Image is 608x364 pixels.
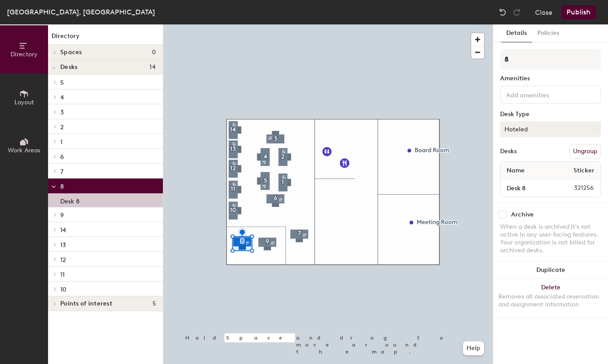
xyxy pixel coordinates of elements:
img: Redo [512,8,521,17]
button: Hoteled [500,121,601,137]
button: Policies [532,24,564,42]
span: 10 [60,286,66,293]
span: Name [502,163,529,179]
span: Directory [10,51,38,58]
span: Desks [60,64,77,71]
button: Details [501,24,532,42]
div: Desk Type [500,111,601,118]
div: When a desk is archived it's not active in any user-facing features. Your organization is not bil... [500,223,601,254]
span: 6 [60,153,64,161]
button: Duplicate [493,261,608,279]
div: Amenities [500,75,601,82]
p: Desk 8 [60,195,79,205]
span: Sticker [569,163,599,179]
span: Points of interest [60,300,112,307]
span: 5 [152,300,156,307]
button: Ungroup [569,144,601,159]
span: 13 [60,241,66,249]
input: Unnamed desk [502,182,553,194]
div: [GEOGRAPHIC_DATA], [GEOGRAPHIC_DATA] [7,7,155,17]
span: 14 [149,64,156,71]
span: Spaces [60,49,82,56]
span: 3 [60,109,64,116]
span: 11 [60,271,65,278]
button: Close [535,5,553,19]
h1: Directory [48,31,163,45]
span: 4 [60,94,64,101]
span: 9 [60,212,64,219]
div: Desks [500,148,517,155]
img: Undo [498,8,507,17]
span: 14 [60,227,66,234]
span: 0 [152,49,156,56]
button: DeleteRemoves all associated reservation and assignment information [493,279,608,317]
span: 321256 [553,183,599,193]
div: Removes all associated reservation and assignment information [498,293,603,309]
span: Layout [14,99,34,106]
span: 7 [60,168,63,175]
button: Help [463,341,484,355]
div: Archive [511,211,534,218]
span: 12 [60,256,66,264]
span: 5 [60,79,64,86]
button: Publish [561,5,596,19]
span: 2 [60,124,64,131]
input: Add amenities [504,89,583,100]
span: Work Areas [8,147,40,154]
span: 1 [60,138,62,146]
span: 8 [60,183,64,190]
